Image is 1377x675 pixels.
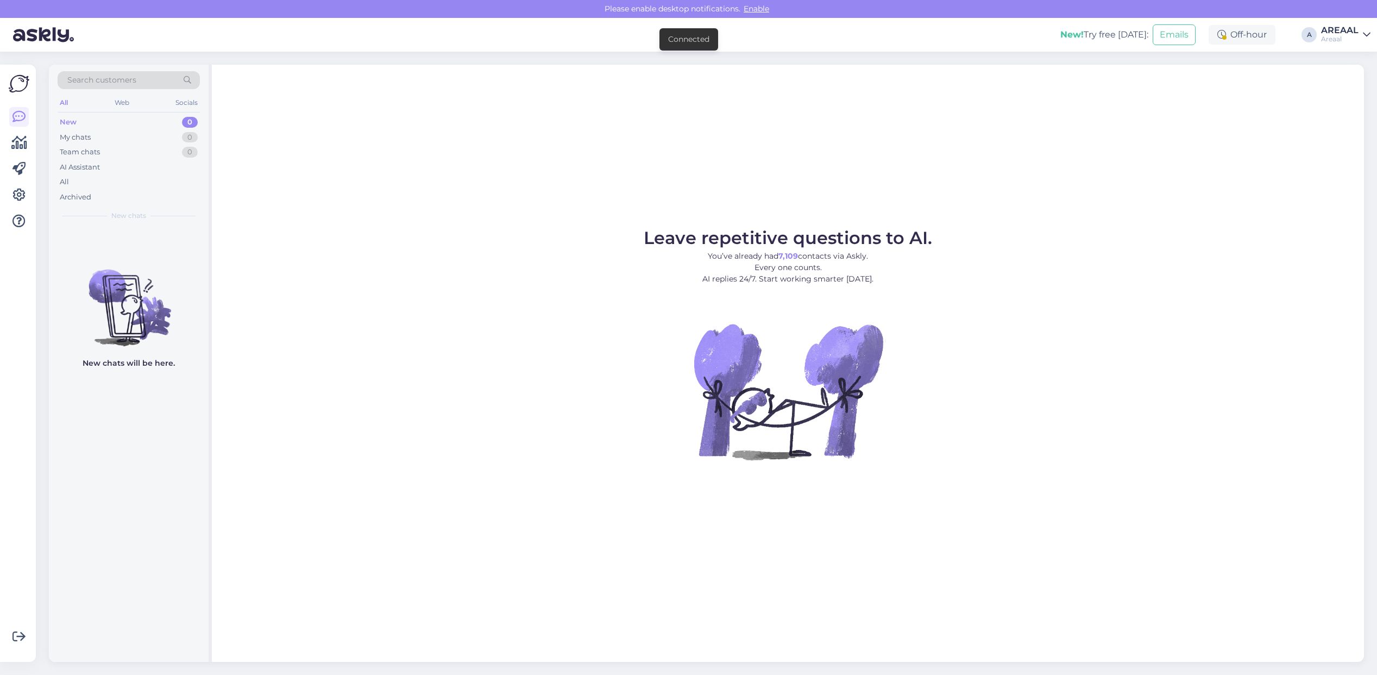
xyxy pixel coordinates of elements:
[778,251,798,261] b: 7,109
[60,132,91,143] div: My chats
[740,4,772,14] span: Enable
[1153,24,1196,45] button: Emails
[1060,28,1148,41] div: Try free [DATE]:
[1321,35,1359,43] div: Areaal
[112,96,131,110] div: Web
[690,293,886,489] img: No Chat active
[1209,25,1275,45] div: Off-hour
[58,96,70,110] div: All
[668,34,709,45] div: Connected
[1321,26,1359,35] div: AREAAL
[182,132,198,143] div: 0
[60,162,100,173] div: AI Assistant
[60,192,91,203] div: Archived
[60,177,69,187] div: All
[173,96,200,110] div: Socials
[67,74,136,86] span: Search customers
[9,73,29,94] img: Askly Logo
[182,147,198,158] div: 0
[83,358,175,369] p: New chats will be here.
[1060,29,1084,40] b: New!
[60,147,100,158] div: Team chats
[60,117,77,128] div: New
[1301,27,1317,42] div: A
[644,251,932,285] p: You’ve already had contacts via Askly. Every one counts. AI replies 24/7. Start working smarter [...
[111,211,146,221] span: New chats
[49,250,209,348] img: No chats
[644,227,932,248] span: Leave repetitive questions to AI.
[1321,26,1370,43] a: AREAALAreaal
[182,117,198,128] div: 0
